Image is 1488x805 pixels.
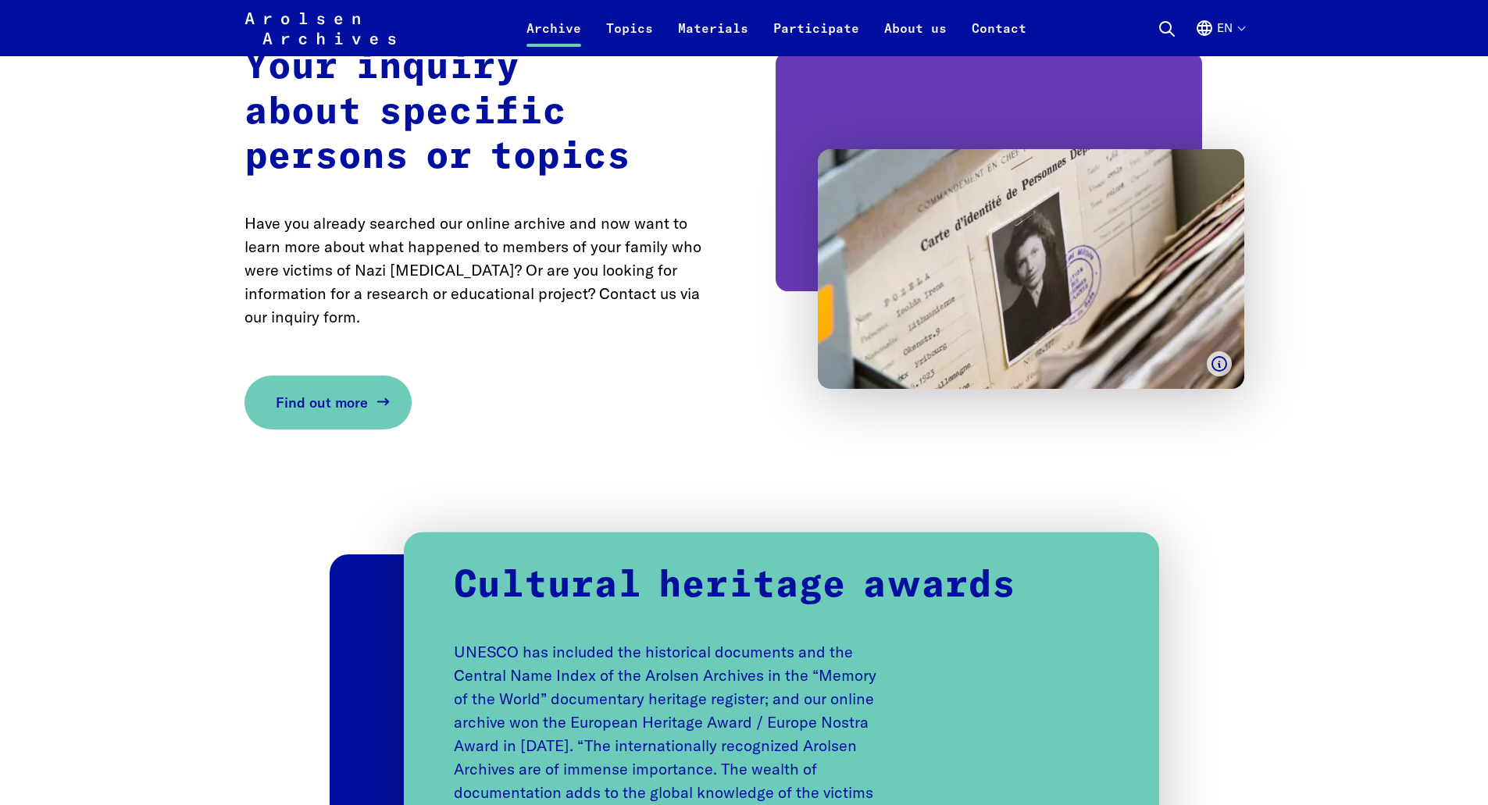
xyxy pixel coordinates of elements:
nav: Primary [514,9,1039,47]
a: Contact [959,19,1039,56]
button: Show caption [1207,351,1232,376]
a: Participate [761,19,872,56]
a: Find out more [244,376,412,429]
strong: Cultural heritage awards [454,567,1015,604]
span: Find out more [276,392,368,413]
p: Have you already searched our online archive and now want to learn more about what happened to me... [244,212,713,329]
a: Archive [514,19,594,56]
h2: Your inquiry about specific persons or topics [244,45,713,180]
a: Topics [594,19,665,56]
a: Materials [665,19,761,56]
a: About us [872,19,959,56]
button: English, language selection [1195,19,1244,56]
